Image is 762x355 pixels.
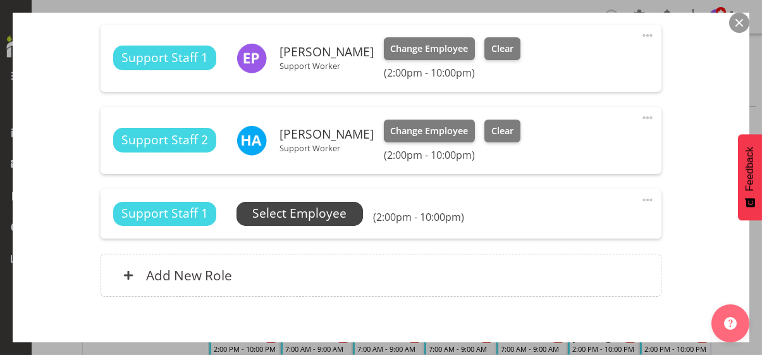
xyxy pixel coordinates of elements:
[384,66,520,79] h6: (2:00pm - 10:00pm)
[491,124,513,138] span: Clear
[280,61,374,71] p: Support Worker
[121,131,208,149] span: Support Staff 2
[491,42,513,56] span: Clear
[484,37,520,60] button: Clear
[384,120,476,142] button: Change Employee
[724,317,737,330] img: help-xxl-2.png
[237,125,267,156] img: harvi-akolia10135.jpg
[121,49,208,67] span: Support Staff 1
[384,37,476,60] button: Change Employee
[237,43,267,73] img: eun-park5991.jpg
[744,147,756,191] span: Feedback
[280,127,374,141] h6: [PERSON_NAME]
[121,204,208,223] span: Support Staff 1
[384,149,520,161] h6: (2:00pm - 10:00pm)
[390,42,468,56] span: Change Employee
[373,211,464,223] h6: (2:00pm - 10:00pm)
[390,124,468,138] span: Change Employee
[146,267,232,283] h6: Add New Role
[280,45,374,59] h6: [PERSON_NAME]
[738,134,762,220] button: Feedback - Show survey
[280,143,374,153] p: Support Worker
[252,204,347,223] span: Select Employee
[484,120,520,142] button: Clear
